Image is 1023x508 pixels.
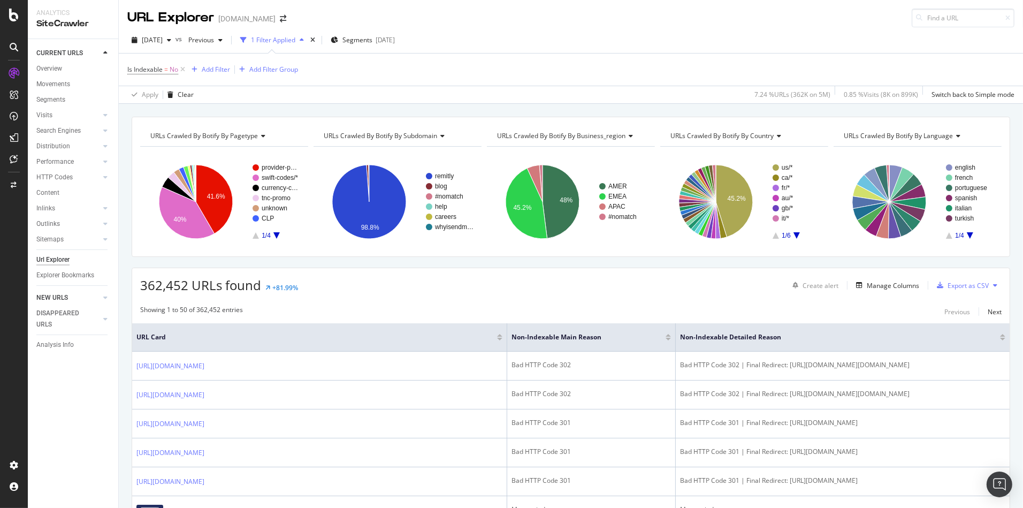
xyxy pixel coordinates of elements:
[36,48,100,59] a: CURRENT URLS
[36,141,100,152] a: Distribution
[36,141,70,152] div: Distribution
[36,218,100,230] a: Outlinks
[728,195,746,202] text: 45.2%
[207,193,225,200] text: 41.6%
[36,156,100,168] a: Performance
[342,35,372,44] span: Segments
[308,35,317,46] div: times
[988,307,1002,316] div: Next
[36,79,111,90] a: Movements
[608,183,627,190] text: AMER
[36,234,64,245] div: Sitemaps
[36,110,52,121] div: Visits
[435,213,456,221] text: careers
[251,35,295,44] div: 1 Filter Applied
[680,389,1005,399] div: Bad HTTP Code 302 | Final Redirect: [URL][DOMAIN_NAME][DOMAIN_NAME]
[511,332,650,342] span: Non-Indexable Main Reason
[495,127,645,145] h4: URLs Crawled By Botify By business_region
[668,127,819,145] h4: URLs Crawled By Botify By country
[36,18,110,30] div: SiteCrawler
[36,254,70,266] div: Url Explorer
[272,283,298,292] div: +81.99%
[36,63,111,74] a: Overview
[184,35,214,44] span: Previous
[140,155,308,248] svg: A chart.
[955,232,964,239] text: 1/4
[163,86,194,103] button: Clear
[36,187,111,199] a: Content
[670,131,774,140] span: URLs Crawled By Botify By country
[136,476,204,487] a: [URL][DOMAIN_NAME]
[955,164,975,171] text: english
[511,389,671,399] div: Bad HTTP Code 302
[435,183,447,190] text: blog
[36,156,74,168] div: Performance
[497,131,625,140] span: URLs Crawled By Botify By business_region
[955,215,974,222] text: turkish
[511,360,671,370] div: Bad HTTP Code 302
[136,419,204,429] a: [URL][DOMAIN_NAME]
[36,110,100,121] a: Visits
[262,184,298,192] text: currency-c…
[912,9,1014,27] input: Find a URL
[262,215,274,222] text: CLP
[842,127,992,145] h4: URLs Crawled By Botify By language
[150,131,258,140] span: URLs Crawled By Botify By pagetype
[164,65,168,74] span: =
[361,224,379,231] text: 98.8%
[660,155,828,248] svg: A chart.
[36,187,59,199] div: Content
[175,34,184,43] span: vs
[788,277,838,294] button: Create alert
[944,305,970,318] button: Previous
[36,292,68,304] div: NEW URLS
[511,418,671,428] div: Bad HTTP Code 301
[127,65,163,74] span: Is Indexable
[933,277,989,294] button: Export as CSV
[514,204,532,211] text: 45.2%
[36,308,90,330] div: DISAPPEARED URLS
[680,418,1005,428] div: Bad HTTP Code 301 | Final Redirect: [URL][DOMAIN_NAME]
[262,204,287,212] text: unknown
[376,35,395,44] div: [DATE]
[314,155,482,248] svg: A chart.
[435,203,447,210] text: help
[680,447,1005,457] div: Bad HTTP Code 301 | Final Redirect: [URL][DOMAIN_NAME]
[511,447,671,457] div: Bad HTTP Code 301
[127,9,214,27] div: URL Explorer
[782,232,791,239] text: 1/6
[148,127,299,145] h4: URLs Crawled By Botify By pagetype
[262,174,298,181] text: swift-codes/*
[955,184,987,192] text: portuguese
[608,213,637,221] text: #nomatch
[834,155,1002,248] div: A chart.
[36,125,100,137] a: Search Engines
[955,204,972,212] text: italian
[202,65,230,74] div: Add Filter
[36,125,81,137] div: Search Engines
[36,270,94,281] div: Explorer Bookmarks
[236,32,308,49] button: 1 Filter Applied
[944,307,970,316] div: Previous
[36,94,65,105] div: Segments
[170,62,178,77] span: No
[754,90,830,99] div: 7.24 % URLs ( 362K on 5M )
[187,63,230,76] button: Add Filter
[322,127,472,145] h4: URLs Crawled By Botify By subdomain
[326,32,399,49] button: Segments[DATE]
[867,281,919,290] div: Manage Columns
[36,172,73,183] div: HTTP Codes
[803,281,838,290] div: Create alert
[36,292,100,304] a: NEW URLS
[136,448,204,458] a: [URL][DOMAIN_NAME]
[262,164,297,171] text: provider-p…
[435,172,454,180] text: remitly
[262,194,291,202] text: tnc-promo
[36,308,100,330] a: DISAPPEARED URLS
[487,155,655,248] svg: A chart.
[511,476,671,486] div: Bad HTTP Code 301
[142,35,163,44] span: 2025 Sep. 18th
[844,90,918,99] div: 0.85 % Visits ( 8K on 899K )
